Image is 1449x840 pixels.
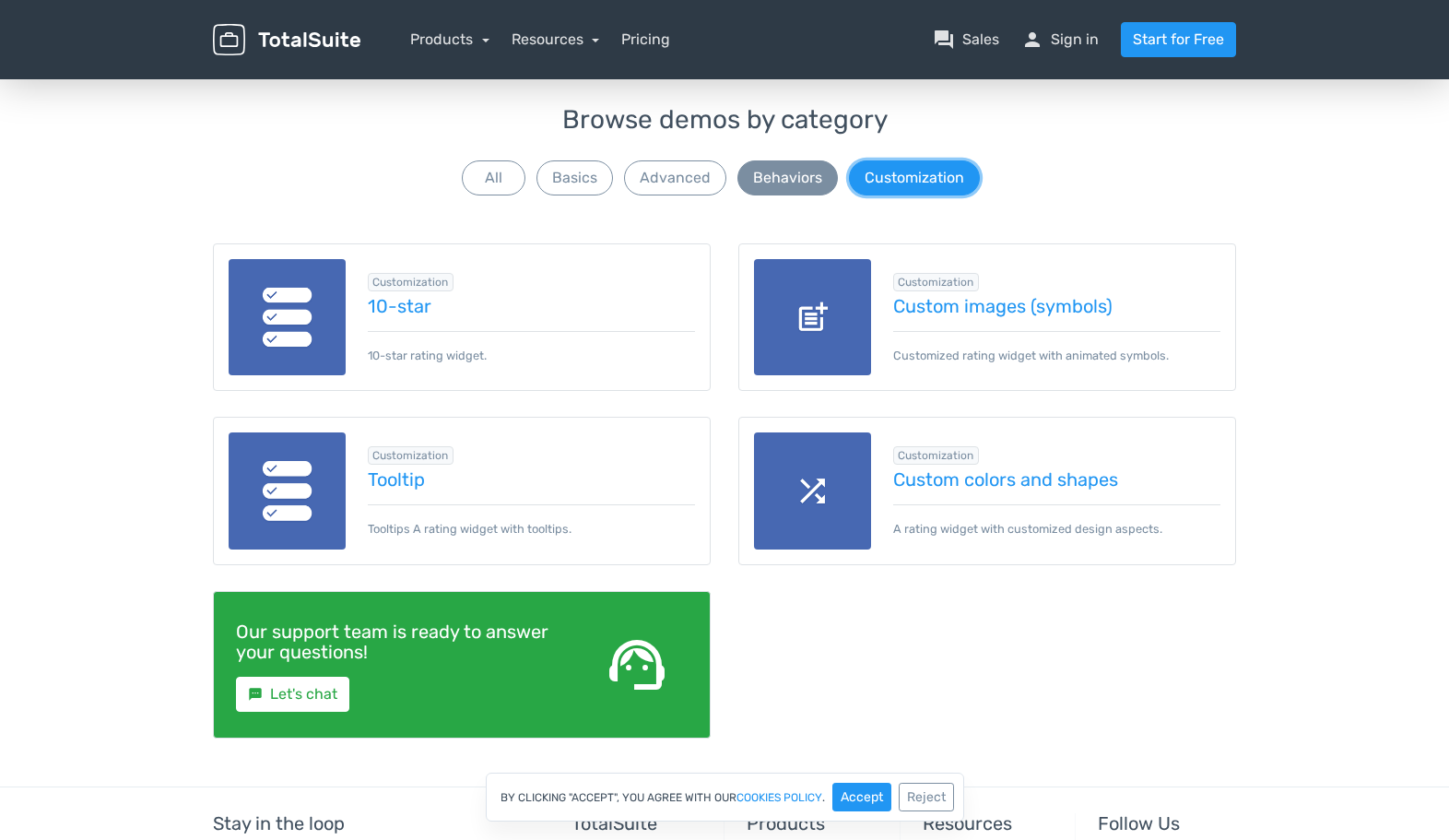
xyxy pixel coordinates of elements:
span: Browse all in Customization [368,446,454,465]
p: Customized rating widget with animated symbols. [893,331,1221,364]
button: Advanced [624,160,726,195]
a: Pricing [621,29,670,51]
h5: Stay in the loop [213,813,527,834]
img: shuffle.png [754,432,871,550]
img: multiple-selection.png [229,432,346,550]
button: Accept [832,783,891,811]
p: 10-star rating widget. [368,331,696,364]
a: personSign in [1021,29,1099,51]
a: 10-star [368,296,696,316]
button: All [462,160,525,195]
small: sms [248,687,263,702]
button: Behaviors [737,160,838,195]
img: other-field.png [754,259,871,376]
img: multiple-selection.png [229,259,346,376]
h4: Our support team is ready to answer your questions! [236,621,557,662]
img: TotalSuite for WordPress [213,24,360,56]
button: Customization [849,160,980,195]
p: A rating widget with customized design aspects. [893,504,1221,538]
h5: Follow Us [1098,813,1236,834]
span: Browse all in Customization [368,273,454,291]
span: Browse all in Customization [893,273,980,291]
a: Resources [512,30,600,48]
h5: TotalSuite [571,813,710,834]
p: Tooltips A rating widget with tooltips. [368,504,696,538]
a: cookies policy [736,792,822,803]
div: By clicking "Accept", you agree with our . [486,773,964,822]
span: question_answer [933,29,955,51]
a: question_answerSales [933,29,999,51]
h3: Browse demos by category [213,106,1236,135]
h5: Products [747,813,885,834]
a: Custom images (symbols) [893,296,1221,316]
a: Products [410,30,489,48]
button: Reject [899,783,954,811]
button: Basics [536,160,613,195]
span: support_agent [604,632,670,698]
a: Start for Free [1121,22,1236,57]
a: Custom colors and shapes [893,469,1221,490]
a: smsLet's chat [236,677,349,712]
span: Browse all in Customization [893,446,980,465]
h5: Resources [923,813,1061,834]
a: Tooltip [368,469,696,490]
span: person [1021,29,1043,51]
